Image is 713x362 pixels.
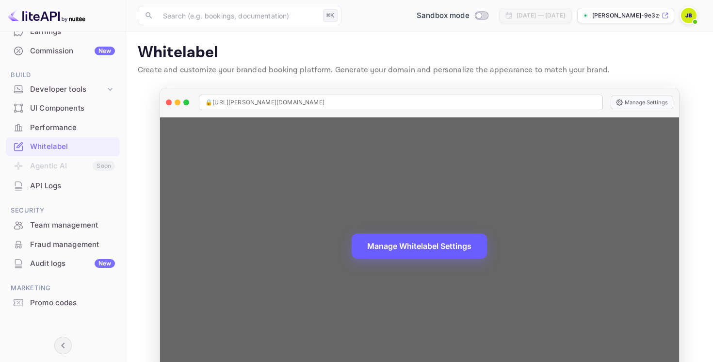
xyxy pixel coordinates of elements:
[6,22,120,40] a: Earnings
[205,98,324,107] span: 🔒 [URL][PERSON_NAME][DOMAIN_NAME]
[6,42,120,61] div: CommissionNew
[6,22,120,41] div: Earnings
[6,216,120,235] div: Team management
[30,84,105,95] div: Developer tools
[6,118,120,136] a: Performance
[95,259,115,268] div: New
[30,297,115,309] div: Promo codes
[6,81,120,98] div: Developer tools
[6,70,120,81] span: Build
[6,137,120,156] div: Whitelabel
[6,235,120,254] div: Fraud management
[6,254,120,272] a: Audit logsNew
[30,220,115,231] div: Team management
[323,9,338,22] div: ⌘K
[352,233,487,259] button: Manage Whitelabel Settings
[30,46,115,57] div: Commission
[611,96,673,109] button: Manage Settings
[6,216,120,234] a: Team management
[157,6,319,25] input: Search (e.g. bookings, documentation)
[30,239,115,250] div: Fraud management
[30,181,115,192] div: API Logs
[681,8,697,23] img: Jeff Bai
[6,118,120,137] div: Performance
[6,42,120,60] a: CommissionNew
[95,47,115,55] div: New
[6,177,120,196] div: API Logs
[30,122,115,133] div: Performance
[30,258,115,269] div: Audit logs
[6,294,120,312] a: Promo codes
[54,337,72,354] button: Collapse navigation
[30,103,115,114] div: UI Components
[138,65,701,76] p: Create and customize your branded booking platform. Generate your domain and personalize the appe...
[8,8,85,23] img: LiteAPI logo
[30,141,115,152] div: Whitelabel
[6,137,120,155] a: Whitelabel
[30,26,115,37] div: Earnings
[592,11,660,20] p: [PERSON_NAME]-9e3z0.nuitee....
[6,177,120,195] a: API Logs
[6,294,120,313] div: Promo codes
[517,11,565,20] div: [DATE] — [DATE]
[417,10,470,21] span: Sandbox mode
[6,99,120,118] div: UI Components
[6,235,120,253] a: Fraud management
[413,10,492,21] div: Switch to Production mode
[6,205,120,216] span: Security
[6,99,120,117] a: UI Components
[6,283,120,294] span: Marketing
[138,43,701,63] p: Whitelabel
[6,254,120,273] div: Audit logsNew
